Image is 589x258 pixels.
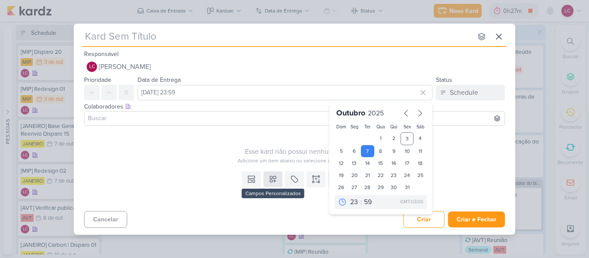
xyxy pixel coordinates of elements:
[336,124,346,131] div: Dom
[348,145,361,157] div: 6
[448,211,505,227] button: Criar e Fechar
[138,85,432,100] input: Select a date
[361,181,374,193] div: 28
[387,132,401,145] div: 2
[335,181,348,193] div: 26
[86,113,503,124] input: Buscar
[387,145,401,157] div: 9
[415,124,425,131] div: Sáb
[387,157,401,169] div: 16
[361,145,374,157] div: 7
[387,169,401,181] div: 23
[401,145,414,157] div: 10
[99,62,151,72] span: [PERSON_NAME]
[414,169,427,181] div: 25
[401,181,414,193] div: 31
[348,157,361,169] div: 13
[348,181,361,193] div: 27
[401,132,414,145] div: 3
[374,181,388,193] div: 29
[82,29,472,44] input: Kard Sem Título
[336,108,365,118] span: Outubro
[138,76,181,84] label: Data de Entrega
[368,109,384,118] span: 2025
[361,157,374,169] div: 14
[84,59,505,75] button: LC [PERSON_NAME]
[374,132,388,145] div: 1
[376,124,386,131] div: Qua
[87,62,97,72] div: Laís Costa
[387,181,401,193] div: 30
[436,85,505,100] button: Schedule
[414,157,427,169] div: 18
[402,124,412,131] div: Sex
[403,211,445,228] button: Criar
[84,102,505,111] div: Colaboradores
[84,211,127,228] button: Cancelar
[84,50,119,58] label: Responsável
[84,157,510,165] div: Adicione um item abaixo ou selecione um template
[84,76,111,84] label: Prioridade
[389,124,399,131] div: Qui
[84,146,510,157] div: Esse kard não possui nenhum item
[414,145,427,157] div: 11
[360,197,362,207] div: :
[89,65,95,69] p: LC
[242,189,304,198] div: Campos Personalizados
[335,157,348,169] div: 12
[350,124,360,131] div: Seg
[436,76,452,84] label: Status
[450,87,478,98] div: Schedule
[400,199,423,205] div: GMT-03:00
[374,145,388,157] div: 8
[361,169,374,181] div: 21
[348,169,361,181] div: 20
[374,169,388,181] div: 22
[363,124,373,131] div: Ter
[414,132,427,145] div: 4
[401,169,414,181] div: 24
[335,169,348,181] div: 19
[335,145,348,157] div: 5
[401,157,414,169] div: 17
[374,157,388,169] div: 15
